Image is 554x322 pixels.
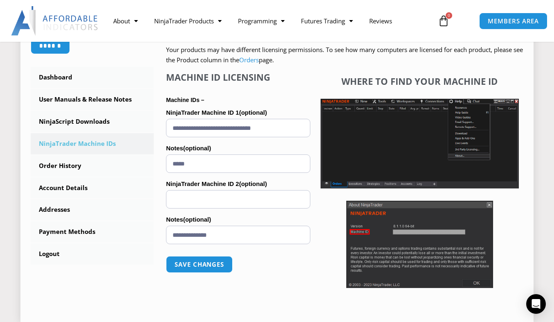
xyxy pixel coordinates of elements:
[166,107,310,119] label: NinjaTrader Machine ID 1
[526,294,546,314] div: Open Intercom Messenger
[166,45,523,64] span: Your products may have different licensing permissions. To see how many computers are licensed fo...
[426,9,462,33] a: 0
[166,72,310,82] h4: Machine ID Licensing
[31,221,154,243] a: Payment Methods
[321,76,519,86] h4: Where to find your Machine ID
[479,13,547,29] a: MEMBERS AREA
[31,155,154,177] a: Order History
[105,11,146,30] a: About
[166,256,233,273] button: Save changes
[239,109,267,116] span: (optional)
[31,67,154,88] a: Dashboard
[166,97,204,103] strong: Machine IDs –
[31,111,154,132] a: NinjaScript Downloads
[230,11,293,30] a: Programming
[31,89,154,110] a: User Manuals & Release Notes
[346,201,493,288] img: Screenshot 2025-01-17 114931 | Affordable Indicators – NinjaTrader
[166,142,310,154] label: Notes
[31,243,154,265] a: Logout
[31,199,154,220] a: Addresses
[239,56,259,64] a: Orders
[11,6,99,36] img: LogoAI | Affordable Indicators – NinjaTrader
[31,133,154,154] a: NinjaTrader Machine IDs
[146,11,230,30] a: NinjaTrader Products
[166,178,310,190] label: NinjaTrader Machine ID 2
[183,216,211,223] span: (optional)
[239,180,267,187] span: (optional)
[166,213,310,226] label: Notes
[446,12,452,19] span: 0
[183,145,211,152] span: (optional)
[488,18,539,24] span: MEMBERS AREA
[321,99,519,188] img: Screenshot 2025-01-17 1155544 | Affordable Indicators – NinjaTrader
[293,11,361,30] a: Futures Trading
[31,177,154,199] a: Account Details
[105,11,432,30] nav: Menu
[31,67,154,265] nav: Account pages
[361,11,400,30] a: Reviews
